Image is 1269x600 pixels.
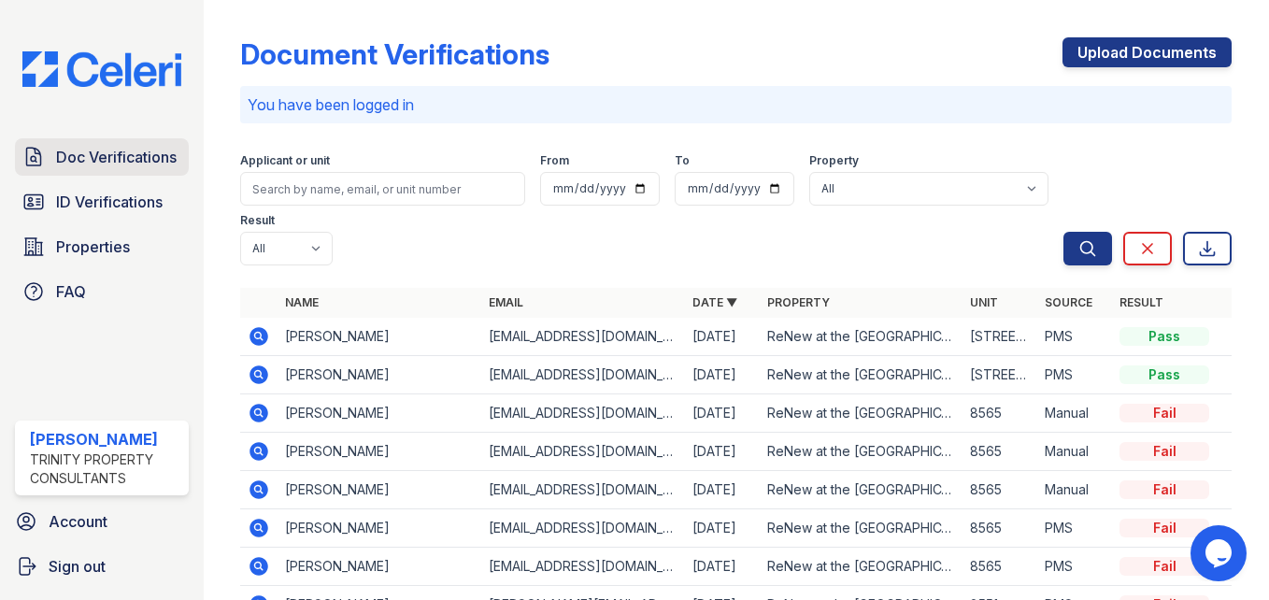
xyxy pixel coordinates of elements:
[685,394,760,433] td: [DATE]
[56,191,163,213] span: ID Verifications
[240,153,330,168] label: Applicant or unit
[1119,519,1209,537] div: Fail
[760,471,963,509] td: ReNew at the [GEOGRAPHIC_DATA]
[685,433,760,471] td: [DATE]
[240,172,525,206] input: Search by name, email, or unit number
[278,509,481,548] td: [PERSON_NAME]
[7,548,196,585] a: Sign out
[481,433,685,471] td: [EMAIL_ADDRESS][DOMAIN_NAME]
[481,394,685,433] td: [EMAIL_ADDRESS][DOMAIN_NAME]
[760,318,963,356] td: ReNew at the [GEOGRAPHIC_DATA]
[962,433,1037,471] td: 8565
[7,503,196,540] a: Account
[1191,525,1250,581] iframe: chat widget
[760,356,963,394] td: ReNew at the [GEOGRAPHIC_DATA]
[685,509,760,548] td: [DATE]
[962,394,1037,433] td: 8565
[30,428,181,450] div: [PERSON_NAME]
[1037,394,1112,433] td: Manual
[1037,356,1112,394] td: PMS
[809,153,859,168] label: Property
[278,471,481,509] td: [PERSON_NAME]
[278,356,481,394] td: [PERSON_NAME]
[675,153,690,168] label: To
[240,37,549,71] div: Document Verifications
[278,433,481,471] td: [PERSON_NAME]
[1119,404,1209,422] div: Fail
[278,548,481,586] td: [PERSON_NAME]
[1119,480,1209,499] div: Fail
[285,295,319,309] a: Name
[1037,471,1112,509] td: Manual
[49,555,106,578] span: Sign out
[278,318,481,356] td: [PERSON_NAME]
[540,153,569,168] label: From
[760,548,963,586] td: ReNew at the [GEOGRAPHIC_DATA]
[685,548,760,586] td: [DATE]
[1062,37,1232,67] a: Upload Documents
[1119,365,1209,384] div: Pass
[481,318,685,356] td: [EMAIL_ADDRESS][DOMAIN_NAME]
[1119,327,1209,346] div: Pass
[760,433,963,471] td: ReNew at the [GEOGRAPHIC_DATA]
[962,471,1037,509] td: 8565
[49,510,107,533] span: Account
[760,394,963,433] td: ReNew at the [GEOGRAPHIC_DATA]
[481,509,685,548] td: [EMAIL_ADDRESS][DOMAIN_NAME]
[56,280,86,303] span: FAQ
[1037,318,1112,356] td: PMS
[240,213,275,228] label: Result
[1037,509,1112,548] td: PMS
[767,295,830,309] a: Property
[1037,433,1112,471] td: Manual
[481,356,685,394] td: [EMAIL_ADDRESS][DOMAIN_NAME]
[15,138,189,176] a: Doc Verifications
[962,318,1037,356] td: [STREET_ADDRESS]
[15,273,189,310] a: FAQ
[685,318,760,356] td: [DATE]
[692,295,737,309] a: Date ▼
[1119,557,1209,576] div: Fail
[56,236,130,258] span: Properties
[970,295,998,309] a: Unit
[30,450,181,488] div: Trinity Property Consultants
[481,471,685,509] td: [EMAIL_ADDRESS][DOMAIN_NAME]
[1119,295,1163,309] a: Result
[248,93,1224,116] p: You have been logged in
[15,183,189,221] a: ID Verifications
[489,295,523,309] a: Email
[7,51,196,87] img: CE_Logo_Blue-a8612792a0a2168367f1c8372b55b34899dd931a85d93a1a3d3e32e68fde9ad4.png
[481,548,685,586] td: [EMAIL_ADDRESS][DOMAIN_NAME]
[962,356,1037,394] td: [STREET_ADDRESS]
[278,394,481,433] td: [PERSON_NAME]
[760,509,963,548] td: ReNew at the [GEOGRAPHIC_DATA]
[962,509,1037,548] td: 8565
[685,471,760,509] td: [DATE]
[1045,295,1092,309] a: Source
[1119,442,1209,461] div: Fail
[685,356,760,394] td: [DATE]
[962,548,1037,586] td: 8565
[15,228,189,265] a: Properties
[1037,548,1112,586] td: PMS
[56,146,177,168] span: Doc Verifications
